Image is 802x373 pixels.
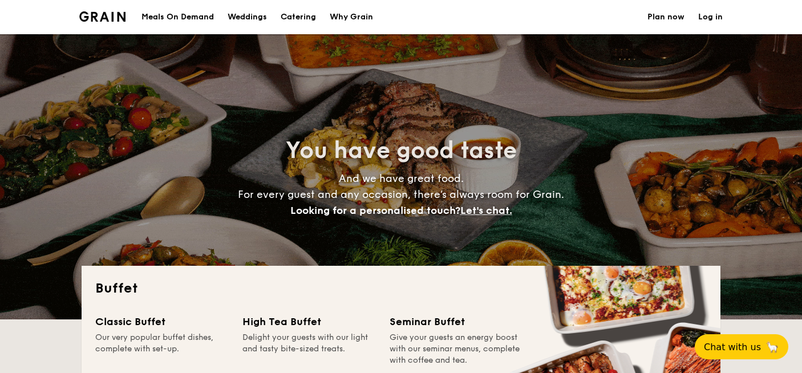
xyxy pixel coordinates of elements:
div: Seminar Buffet [390,314,523,330]
div: Classic Buffet [95,314,229,330]
span: You have good taste [286,137,517,164]
div: Delight your guests with our light and tasty bite-sized treats. [242,332,376,366]
button: Chat with us🦙 [695,334,788,359]
span: And we have great food. For every guest and any occasion, there’s always room for Grain. [238,172,564,217]
div: Our very popular buffet dishes, complete with set-up. [95,332,229,366]
h2: Buffet [95,279,707,298]
a: Logotype [79,11,125,22]
span: 🦙 [765,340,779,354]
img: Grain [79,11,125,22]
span: Chat with us [704,342,761,352]
div: High Tea Buffet [242,314,376,330]
span: Looking for a personalised touch? [290,204,460,217]
span: Let's chat. [460,204,512,217]
div: Give your guests an energy boost with our seminar menus, complete with coffee and tea. [390,332,523,366]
